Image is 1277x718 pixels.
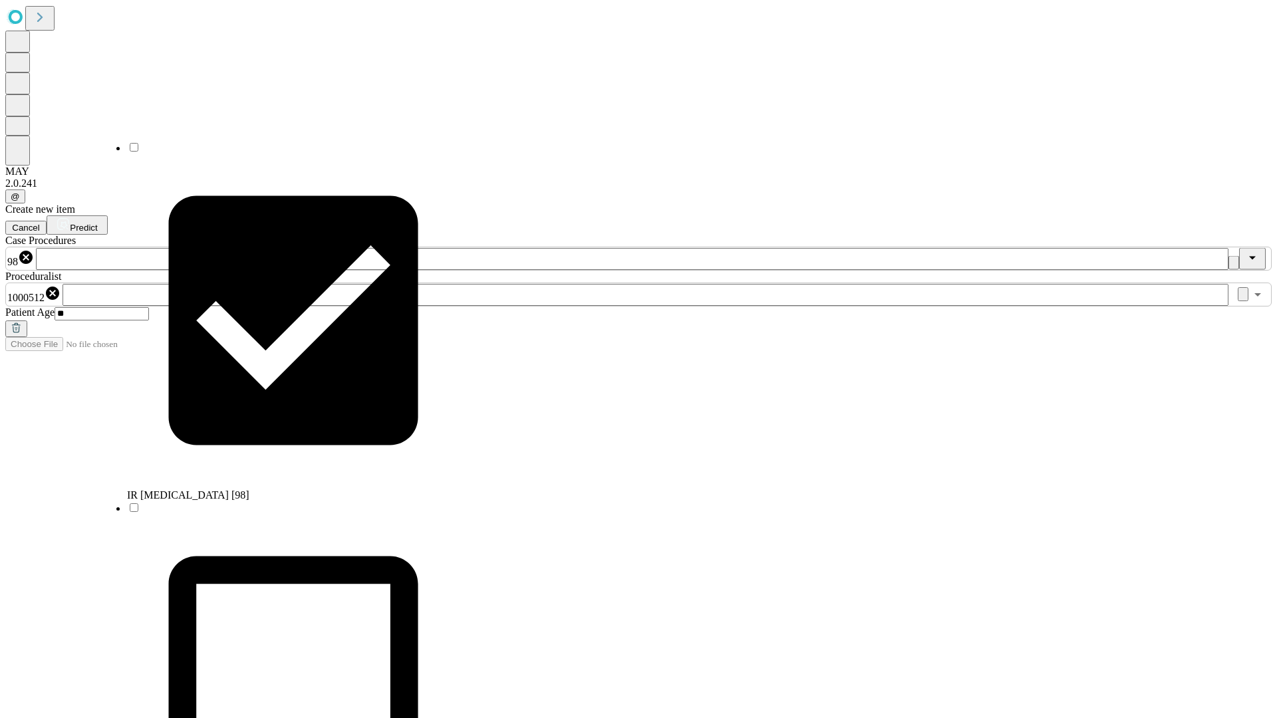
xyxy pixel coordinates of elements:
span: Cancel [12,223,40,233]
div: 2.0.241 [5,178,1272,189]
span: 98 [7,256,18,267]
span: 1000512 [7,292,45,303]
button: Open [1248,285,1267,304]
div: 98 [7,249,34,268]
div: 1000512 [7,285,61,304]
span: Create new item [5,203,75,215]
button: Clear [1228,256,1239,270]
span: Scheduled Procedure [5,235,76,246]
span: IR [MEDICAL_DATA] [98] [127,489,249,501]
button: @ [5,189,25,203]
span: Predict [70,223,97,233]
span: @ [11,191,20,201]
span: Proceduralist [5,271,61,282]
button: Clear [1238,287,1248,301]
button: Predict [47,215,108,235]
button: Cancel [5,221,47,235]
span: Patient Age [5,306,55,318]
button: Close [1239,248,1266,270]
div: MAY [5,166,1272,178]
